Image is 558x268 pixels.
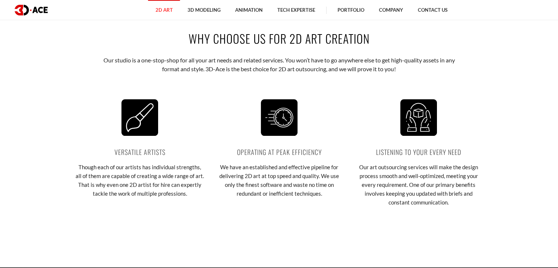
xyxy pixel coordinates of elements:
[215,163,343,198] p: We have an established and effective pipeline for delivering 2D art at top speed and quality. We ...
[98,56,460,74] p: Our studio is a one-stop-shop for all your art needs and related services. You won’t have to go a...
[261,99,298,136] img: icon
[354,163,483,207] p: Our art outsourcing services will make the design process smooth and well-optimized, meeting your...
[15,5,48,15] img: logo dark
[121,99,158,136] img: icon
[400,99,437,136] img: icon
[76,147,204,157] p: Versatile artists
[76,30,483,47] h2: Why Choose Us For 2D Art Creation
[215,147,343,157] p: Operating at peak efficiency
[354,147,483,157] p: Listening to your every need
[76,163,204,198] p: Though each of our artists has individual strengths, all of them are capable of creating a wide r...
